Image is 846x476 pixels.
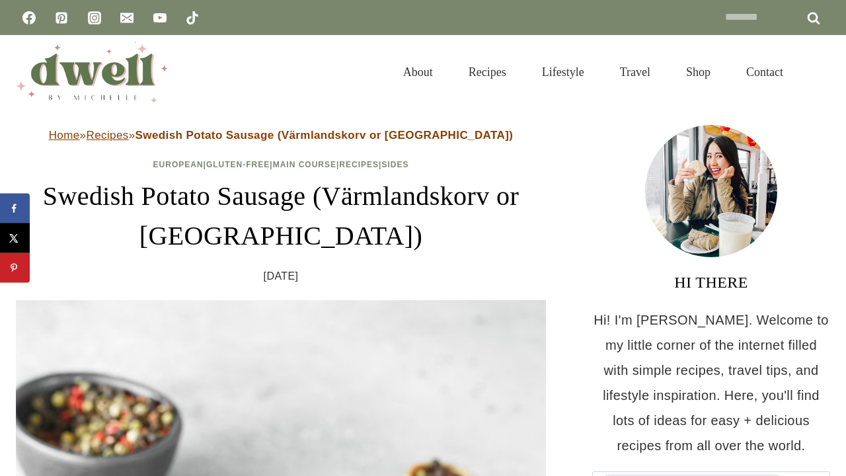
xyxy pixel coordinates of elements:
[48,5,75,31] a: Pinterest
[592,307,830,458] p: Hi! I'm [PERSON_NAME]. Welcome to my little corner of the internet filled with simple recipes, tr...
[114,5,140,31] a: Email
[808,61,830,83] button: View Search Form
[16,5,42,31] a: Facebook
[16,42,168,102] img: DWELL by michelle
[385,49,801,95] nav: Primary Navigation
[264,266,299,286] time: [DATE]
[728,49,801,95] a: Contact
[16,177,546,256] h1: Swedish Potato Sausage (Värmlandskorv or [GEOGRAPHIC_DATA])
[81,5,108,31] a: Instagram
[381,160,408,169] a: Sides
[339,160,379,169] a: Recipes
[385,49,451,95] a: About
[49,129,80,141] a: Home
[668,49,728,95] a: Shop
[86,129,128,141] a: Recipes
[49,129,514,141] span: » »
[206,160,270,169] a: Gluten-Free
[153,160,204,169] a: European
[153,160,409,169] span: | | | |
[524,49,602,95] a: Lifestyle
[135,129,514,141] strong: Swedish Potato Sausage (Värmlandskorv or [GEOGRAPHIC_DATA])
[273,160,336,169] a: Main Course
[451,49,524,95] a: Recipes
[179,5,206,31] a: TikTok
[592,270,830,294] h3: HI THERE
[147,5,173,31] a: YouTube
[602,49,668,95] a: Travel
